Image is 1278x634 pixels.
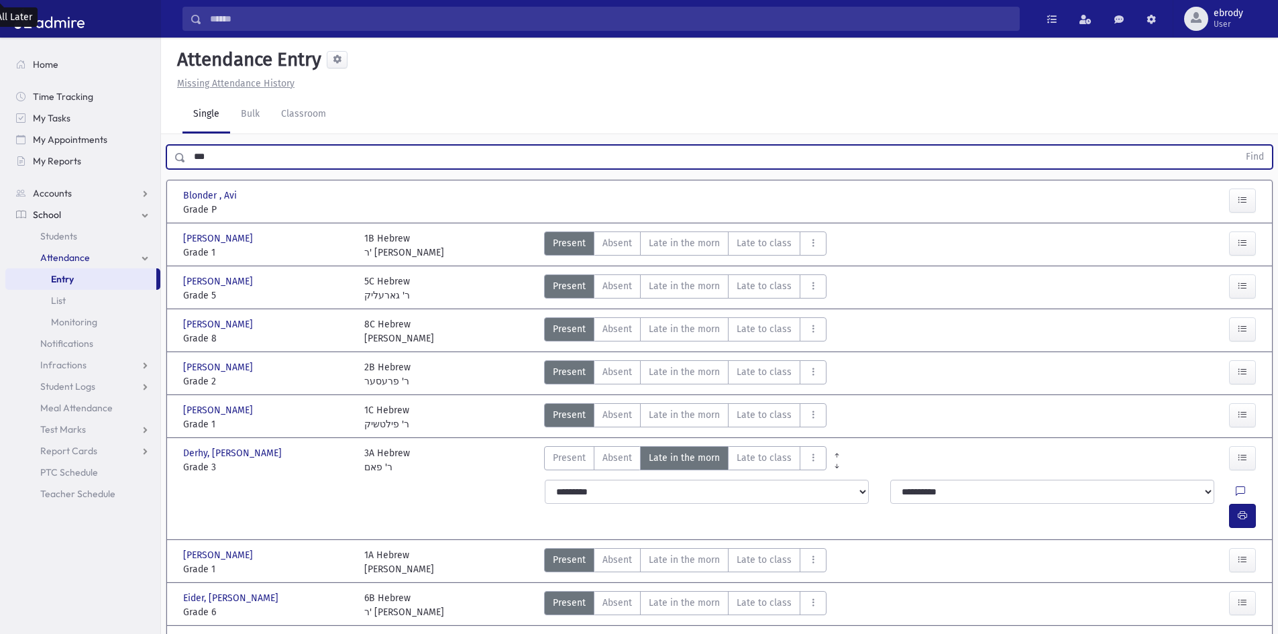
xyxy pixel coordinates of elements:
span: List [51,295,66,307]
span: Attendance [40,252,90,264]
span: User [1214,19,1243,30]
span: Entry [51,273,74,285]
span: [PERSON_NAME] [183,274,256,288]
span: Grade 8 [183,331,351,346]
div: 8C Hebrew [PERSON_NAME] [364,317,434,346]
span: Absent [602,365,632,379]
span: [PERSON_NAME] [183,360,256,374]
u: Missing Attendance History [177,78,295,89]
a: Monitoring [5,311,160,333]
span: Home [33,58,58,70]
a: Single [182,96,230,134]
div: 6B Hebrew ר' [PERSON_NAME] [364,591,444,619]
div: 5C Hebrew ר' גארעליק [364,274,410,303]
span: [PERSON_NAME] [183,403,256,417]
a: Accounts [5,182,160,204]
h5: Attendance Entry [172,48,321,71]
a: Notifications [5,333,160,354]
div: AttTypes [544,446,827,474]
span: Late in the morn [649,596,720,610]
span: Grade 1 [183,562,351,576]
div: 2B Hebrew ר' פרעסער [364,360,411,388]
img: AdmirePro [11,5,88,32]
a: Bulk [230,96,270,134]
span: Late in the morn [649,279,720,293]
span: Late to class [737,451,792,465]
span: Late to class [737,322,792,336]
span: Student Logs [40,380,95,392]
a: Classroom [270,96,337,134]
span: PTC Schedule [40,466,98,478]
span: School [33,209,61,221]
span: [PERSON_NAME] [183,231,256,246]
input: Search [202,7,1019,31]
div: AttTypes [544,591,827,619]
span: Present [553,279,586,293]
div: 1B Hebrew ר' [PERSON_NAME] [364,231,444,260]
span: My Tasks [33,112,70,124]
span: Present [553,322,586,336]
span: Absent [602,236,632,250]
span: Absent [602,451,632,465]
a: Time Tracking [5,86,160,107]
a: Meal Attendance [5,397,160,419]
span: My Appointments [33,134,107,146]
span: Present [553,553,586,567]
span: Late to class [737,596,792,610]
span: Grade 2 [183,374,351,388]
a: Home [5,54,160,75]
a: My Appointments [5,129,160,150]
div: AttTypes [544,317,827,346]
span: Grade 1 [183,417,351,431]
span: Late in the morn [649,365,720,379]
div: AttTypes [544,231,827,260]
a: Missing Attendance History [172,78,295,89]
a: School [5,204,160,225]
span: Teacher Schedule [40,488,115,500]
span: Grade 3 [183,460,351,474]
span: Late in the morn [649,322,720,336]
span: Present [553,408,586,422]
div: AttTypes [544,360,827,388]
span: Students [40,230,77,242]
span: Accounts [33,187,72,199]
span: Absent [602,279,632,293]
span: Eider, [PERSON_NAME] [183,591,281,605]
span: Grade 5 [183,288,351,303]
span: Late in the morn [649,408,720,422]
div: 3A Hebrew ר' פאם [364,446,410,474]
span: Test Marks [40,423,86,435]
span: Late to class [737,279,792,293]
span: Present [553,451,586,465]
span: Report Cards [40,445,97,457]
span: Late to class [737,553,792,567]
span: [PERSON_NAME] [183,548,256,562]
a: Report Cards [5,440,160,462]
span: Late to class [737,408,792,422]
span: Monitoring [51,316,97,328]
span: Absent [602,596,632,610]
span: Present [553,365,586,379]
button: Find [1238,146,1272,168]
a: My Tasks [5,107,160,129]
a: Attendance [5,247,160,268]
span: Absent [602,408,632,422]
span: Notifications [40,337,93,350]
span: Grade P [183,203,351,217]
div: 1A Hebrew [PERSON_NAME] [364,548,434,576]
span: Present [553,596,586,610]
div: AttTypes [544,274,827,303]
span: Absent [602,322,632,336]
span: My Reports [33,155,81,167]
span: Derhy, [PERSON_NAME] [183,446,284,460]
span: Late in the morn [649,236,720,250]
a: PTC Schedule [5,462,160,483]
span: Present [553,236,586,250]
span: Infractions [40,359,87,371]
span: Late in the morn [649,451,720,465]
span: ebrody [1214,8,1243,19]
span: Grade 1 [183,246,351,260]
span: Meal Attendance [40,402,113,414]
span: Time Tracking [33,91,93,103]
div: 1C Hebrew ר' פילטשיק [364,403,409,431]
